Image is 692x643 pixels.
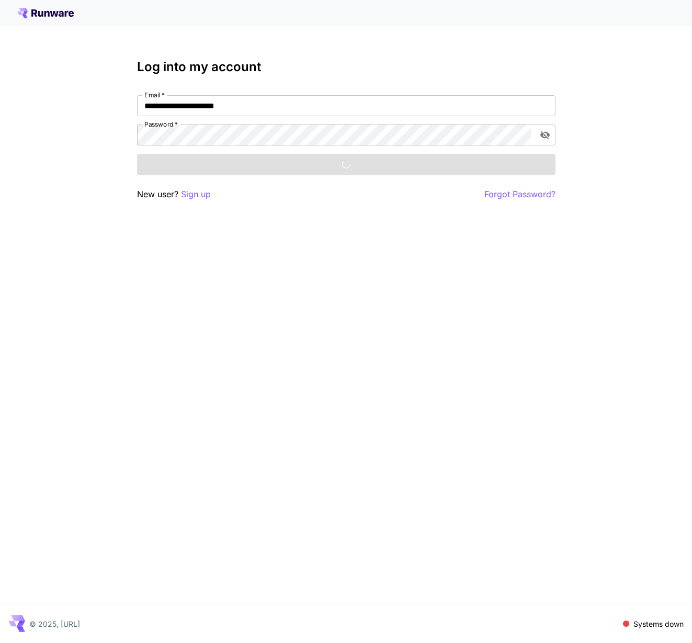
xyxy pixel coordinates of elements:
h3: Log into my account [137,60,555,74]
label: Password [144,120,178,129]
button: Sign up [181,188,211,201]
p: New user? [137,188,211,201]
button: Forgot Password? [484,188,555,201]
label: Email [144,91,165,99]
p: © 2025, [URL] [29,618,80,629]
button: toggle password visibility [536,126,554,144]
p: Systems down [633,618,684,629]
